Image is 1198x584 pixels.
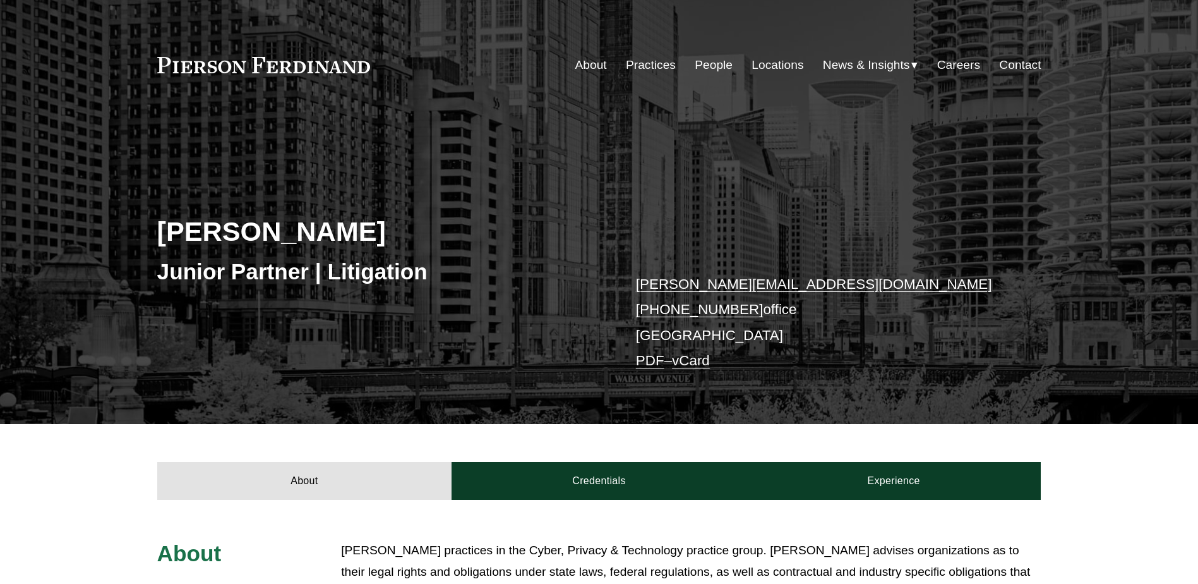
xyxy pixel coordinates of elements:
span: News & Insights [823,54,910,76]
a: Practices [626,53,676,77]
a: About [157,462,452,500]
a: Experience [746,462,1041,500]
h2: [PERSON_NAME] [157,215,599,248]
a: Credentials [452,462,746,500]
a: Locations [752,53,803,77]
p: office [GEOGRAPHIC_DATA] – [636,272,1004,374]
a: folder dropdown [823,53,918,77]
span: About [157,541,222,566]
a: Contact [999,53,1041,77]
a: PDF [636,353,664,368]
a: [PHONE_NUMBER] [636,301,764,317]
a: Careers [937,53,980,77]
a: People [695,53,733,77]
a: About [575,53,607,77]
a: [PERSON_NAME][EMAIL_ADDRESS][DOMAIN_NAME] [636,276,992,292]
h3: Junior Partner | Litigation [157,258,599,286]
a: vCard [672,353,710,368]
